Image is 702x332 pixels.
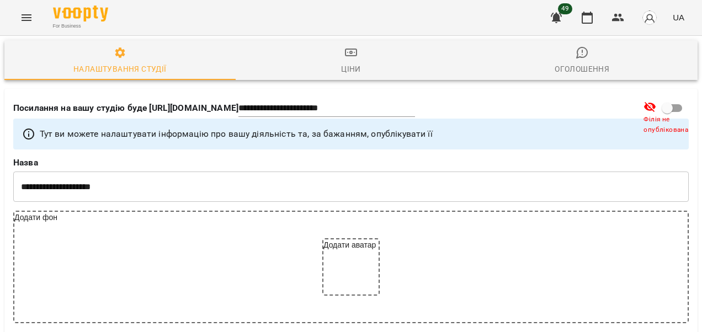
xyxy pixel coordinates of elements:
[323,239,379,294] div: Додати аватар
[341,62,361,76] div: Ціни
[53,6,108,22] img: Voopty Logo
[13,101,238,115] p: Посилання на вашу студію буде [URL][DOMAIN_NAME]
[555,62,609,76] div: Оголошення
[558,3,572,14] span: 49
[53,23,108,30] span: For Business
[642,10,657,25] img: avatar_s.png
[73,62,166,76] div: Налаштування студії
[668,7,689,28] button: UA
[40,127,433,141] p: Тут ви можете налаштувати інформацію про вашу діяльність та, за бажанням, опублікувати її
[643,114,699,136] span: Філія не опублікована
[13,4,40,31] button: Menu
[13,158,689,167] label: Назва
[673,12,684,23] span: UA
